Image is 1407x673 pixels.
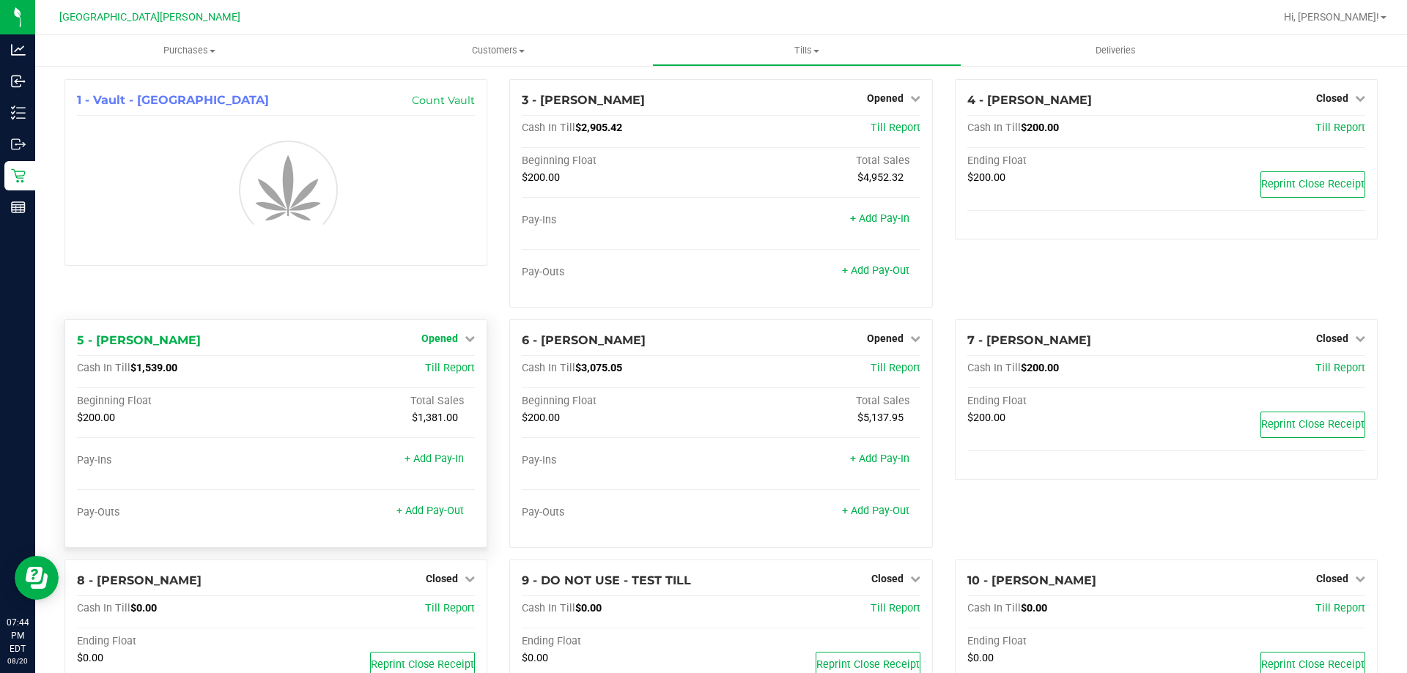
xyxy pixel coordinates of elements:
[967,333,1091,347] span: 7 - [PERSON_NAME]
[522,266,721,279] div: Pay-Outs
[850,212,909,225] a: + Add Pay-In
[77,635,276,648] div: Ending Float
[967,573,1096,587] span: 10 - [PERSON_NAME]
[842,264,909,277] a: + Add Pay-Out
[816,658,920,671] span: Reprint Close Receipt
[1284,11,1379,23] span: Hi, [PERSON_NAME]!
[967,395,1167,408] div: Ending Float
[77,333,201,347] span: 5 - [PERSON_NAME]
[522,122,575,134] span: Cash In Till
[967,362,1021,374] span: Cash In Till
[522,635,721,648] div: Ending Float
[421,332,458,344] span: Opened
[522,506,721,519] div: Pay-Outs
[575,602,602,614] span: $0.00
[77,506,276,519] div: Pay-Outs
[857,412,904,424] span: $5,137.95
[425,602,475,614] a: Till Report
[575,362,622,374] span: $3,075.05
[1316,573,1348,584] span: Closed
[522,454,721,467] div: Pay-Ins
[344,44,651,57] span: Customers
[721,155,920,168] div: Total Sales
[396,505,464,517] a: + Add Pay-Out
[967,155,1167,168] div: Ending Float
[7,655,29,666] p: 08/20
[130,362,177,374] span: $1,539.00
[412,94,475,107] a: Count Vault
[344,35,652,66] a: Customers
[1021,602,1047,614] span: $0.00
[1261,418,1364,431] span: Reprint Close Receipt
[522,395,721,408] div: Beginning Float
[522,171,560,184] span: $200.00
[871,362,920,374] a: Till Report
[522,93,645,107] span: 3 - [PERSON_NAME]
[77,412,115,424] span: $200.00
[867,92,904,104] span: Opened
[871,602,920,614] a: Till Report
[77,362,130,374] span: Cash In Till
[967,652,994,664] span: $0.00
[652,35,961,66] a: Tills
[1260,171,1365,198] button: Reprint Close Receipt
[11,74,26,89] inline-svg: Inbound
[871,573,904,584] span: Closed
[967,93,1092,107] span: 4 - [PERSON_NAME]
[1315,122,1365,134] span: Till Report
[11,42,26,57] inline-svg: Analytics
[1260,412,1365,438] button: Reprint Close Receipt
[522,602,575,614] span: Cash In Till
[77,602,130,614] span: Cash In Till
[1315,362,1365,374] a: Till Report
[11,200,26,215] inline-svg: Reports
[967,602,1021,614] span: Cash In Till
[1261,178,1364,190] span: Reprint Close Receipt
[77,93,269,107] span: 1 - Vault - [GEOGRAPHIC_DATA]
[967,412,1005,424] span: $200.00
[1076,44,1156,57] span: Deliveries
[842,505,909,517] a: + Add Pay-Out
[575,122,622,134] span: $2,905.42
[1261,658,1364,671] span: Reprint Close Receipt
[77,573,202,587] span: 8 - [PERSON_NAME]
[522,362,575,374] span: Cash In Till
[11,137,26,152] inline-svg: Outbound
[961,35,1270,66] a: Deliveries
[522,573,691,587] span: 9 - DO NOT USE - TEST TILL
[1021,122,1059,134] span: $200.00
[35,35,344,66] a: Purchases
[1315,602,1365,614] a: Till Report
[522,214,721,227] div: Pay-Ins
[425,362,475,374] a: Till Report
[1021,362,1059,374] span: $200.00
[426,573,458,584] span: Closed
[130,602,157,614] span: $0.00
[653,44,960,57] span: Tills
[871,122,920,134] a: Till Report
[7,616,29,655] p: 07:44 PM EDT
[522,333,646,347] span: 6 - [PERSON_NAME]
[522,412,560,424] span: $200.00
[77,652,103,664] span: $0.00
[721,395,920,408] div: Total Sales
[1316,92,1348,104] span: Closed
[11,168,26,183] inline-svg: Retail
[15,556,59,600] iframe: Resource center
[967,122,1021,134] span: Cash In Till
[371,658,474,671] span: Reprint Close Receipt
[967,171,1005,184] span: $200.00
[11,105,26,120] inline-svg: Inventory
[77,454,276,467] div: Pay-Ins
[850,453,909,465] a: + Add Pay-In
[867,332,904,344] span: Opened
[522,155,721,168] div: Beginning Float
[35,44,344,57] span: Purchases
